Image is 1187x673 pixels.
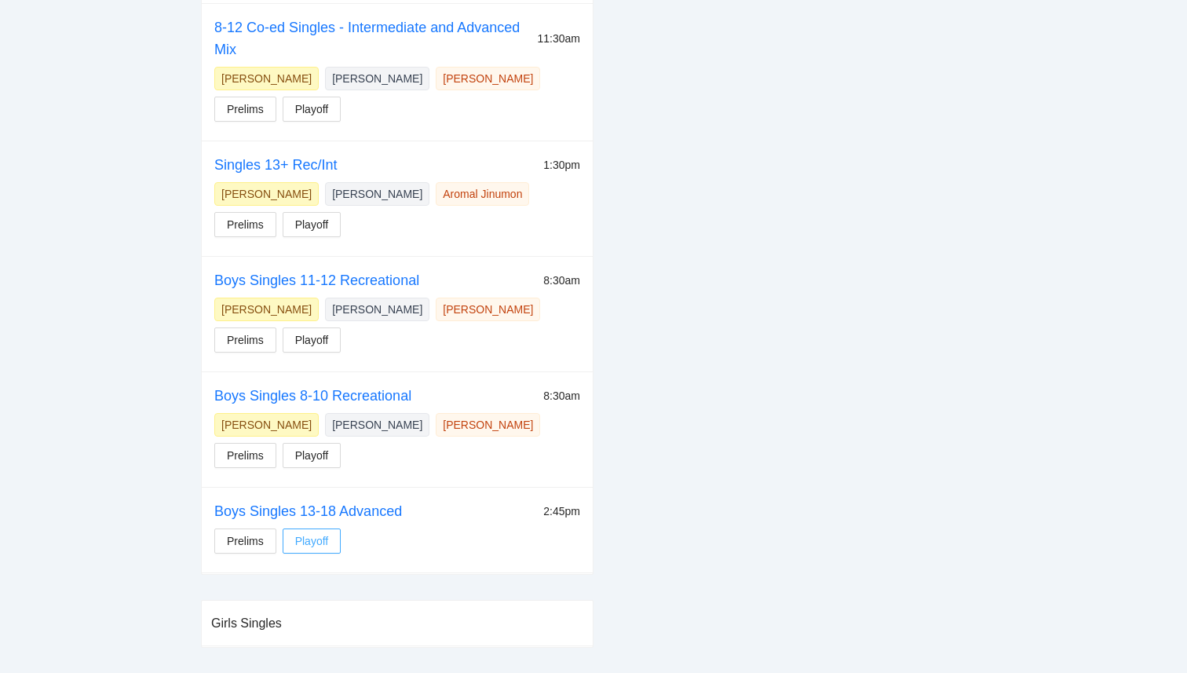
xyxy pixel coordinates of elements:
span: Playoff [295,216,329,233]
a: Boys Singles 13-18 Advanced [214,503,402,519]
span: Playoff [295,532,329,550]
a: Singles 13+ Rec/Int [214,157,338,173]
span: Prelims [227,101,264,118]
a: Boys Singles 8-10 Recreational [214,388,411,404]
button: Playoff [283,97,341,122]
div: [PERSON_NAME] [221,186,312,202]
div: 2:45pm [543,503,580,520]
span: Playoff [295,101,329,118]
span: Prelims [227,216,264,233]
button: Playoff [283,443,341,468]
div: [PERSON_NAME] [332,186,422,202]
div: [PERSON_NAME] [221,71,312,86]
a: Boys Singles 11-12 Recreational [214,272,419,288]
span: Prelims [227,447,264,464]
button: Playoff [283,327,341,353]
button: Prelims [214,327,276,353]
span: Prelims [227,331,264,349]
div: Girls Singles [211,601,583,646]
span: Playoff [295,331,329,349]
a: 8-12 Co-ed Singles - Intermediate and Advanced Mix [214,20,520,57]
button: Playoff [283,212,341,237]
button: Prelims [214,212,276,237]
button: Prelims [214,443,276,468]
div: [PERSON_NAME] [443,417,533,433]
div: [PERSON_NAME] [443,302,533,317]
div: [PERSON_NAME] [332,71,422,86]
button: Playoff [283,529,341,554]
div: 8:30am [543,387,580,404]
div: [PERSON_NAME] [221,302,312,317]
div: [PERSON_NAME] [221,417,312,433]
div: [PERSON_NAME] [443,71,533,86]
span: Prelims [227,532,264,550]
span: Playoff [295,447,329,464]
div: 8:30am [543,272,580,289]
div: 1:30pm [543,156,580,174]
div: 11:30am [538,30,580,47]
div: Aromal Jinumon [443,186,522,202]
div: [PERSON_NAME] [332,417,422,433]
button: Prelims [214,529,276,554]
button: Prelims [214,97,276,122]
div: [PERSON_NAME] [332,302,422,317]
